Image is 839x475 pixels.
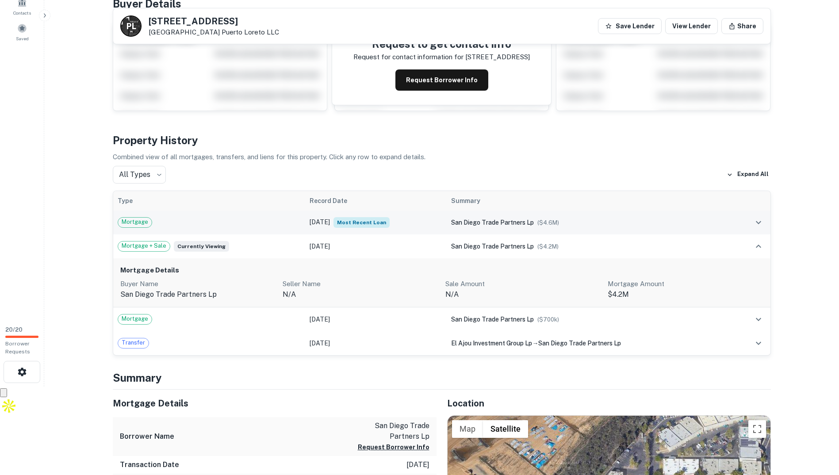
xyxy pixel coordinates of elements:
[118,338,149,347] span: Transfer
[724,168,771,181] button: Expand All
[350,421,429,442] p: san diego trade partners lp
[451,340,532,347] span: el ajou investment group lp
[353,52,464,62] p: Request for contact information for
[126,20,135,32] p: P L
[751,312,766,327] button: expand row
[113,370,771,386] h4: Summary
[721,18,763,34] button: Share
[665,18,718,34] a: View Lender
[5,326,23,333] span: 20 / 20
[358,442,429,452] button: Request Borrower Info
[118,241,170,250] span: Mortgage + Sale
[598,18,662,34] button: Save Lender
[451,316,534,323] span: san diego trade partners lp
[120,265,763,276] h6: Mortgage Details
[118,218,152,226] span: Mortgage
[283,289,438,300] p: n/a
[751,239,766,254] button: expand row
[113,132,771,148] h4: Property History
[305,307,447,331] td: [DATE]
[120,279,276,289] p: Buyer Name
[452,420,483,438] button: Show street map
[748,420,766,438] button: Toggle fullscreen view
[465,52,530,62] p: [STREET_ADDRESS]
[451,338,728,348] div: →
[447,191,732,211] th: Summary
[451,219,534,226] span: san diego trade partners lp
[283,279,438,289] p: Seller Name
[305,331,447,355] td: [DATE]
[751,336,766,351] button: expand row
[333,217,390,228] span: Most Recent Loan
[608,289,763,300] p: $4.2M
[406,460,429,470] p: [DATE]
[445,279,601,289] p: Sale Amount
[120,460,179,470] h6: Transaction Date
[149,28,279,36] p: [GEOGRAPHIC_DATA]
[149,17,279,26] h5: [STREET_ADDRESS]
[13,9,31,16] span: Contacts
[113,166,166,184] div: All Types
[608,279,763,289] p: Mortgage Amount
[305,234,447,258] td: [DATE]
[445,289,601,300] p: N/A
[795,404,839,447] iframe: Chat Widget
[537,243,559,250] span: ($ 4.2M )
[538,340,621,347] span: san diego trade partners lp
[305,191,447,211] th: Record Date
[118,314,152,323] span: Mortgage
[120,431,174,442] h6: Borrower Name
[395,69,488,91] button: Request Borrower Info
[537,219,559,226] span: ($ 4.6M )
[113,191,305,211] th: Type
[174,241,229,252] span: Currently viewing
[16,35,29,42] span: Saved
[751,215,766,230] button: expand row
[222,28,279,36] a: Puerto Loreto LLC
[3,20,42,44] a: Saved
[537,316,559,323] span: ($ 700k )
[5,341,30,355] span: Borrower Requests
[113,152,771,162] p: Combined view of all mortgages, transfers, and liens for this property. Click any row to expand d...
[451,243,534,250] span: san diego trade partners lp
[483,420,528,438] button: Show satellite imagery
[120,15,142,37] a: P L
[305,211,447,234] td: [DATE]
[120,289,276,300] p: san diego trade partners lp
